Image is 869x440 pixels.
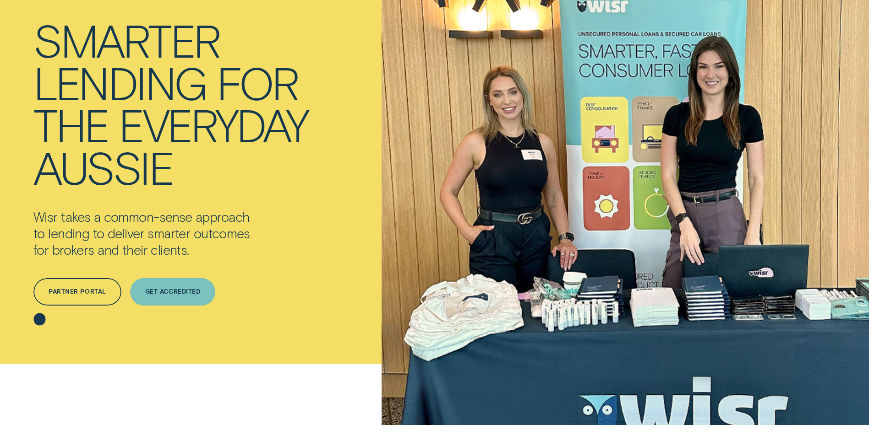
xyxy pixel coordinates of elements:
div: Smarter [33,19,219,61]
div: everyday [119,103,307,146]
div: Aussie [33,146,173,188]
div: lending [33,61,207,104]
a: Partner Portal [33,278,121,306]
a: Get Accredited [130,278,216,306]
h4: Smarter lending for the everyday Aussie [33,19,307,188]
div: the [33,103,109,146]
div: Get Accredited [145,289,200,295]
div: for [217,61,298,104]
p: Wisr takes a common-sense approach to lending to deliver smarter outcomes for brokers and their c... [33,209,297,258]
